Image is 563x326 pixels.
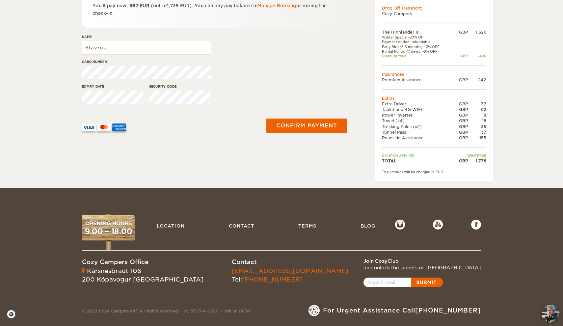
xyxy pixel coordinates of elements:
[468,135,486,141] div: 155
[382,35,453,40] td: Winter Special -20% Off
[453,112,468,118] div: GBP
[468,118,486,123] div: 18
[242,276,303,283] a: [PHONE_NUMBER]
[382,71,486,77] td: Insurances
[232,258,348,266] div: Contact
[382,112,453,118] td: Power inverter
[468,129,486,135] div: 37
[82,308,252,316] div: © 2023 Cozy Campers ehf. All rights reserved Kt. 550514-0520 Vsk nr. 118741
[468,29,486,35] div: 1,626
[468,124,486,129] div: 35
[453,124,468,129] div: GBP
[357,220,379,232] a: Blog
[363,258,481,264] div: Join CozyClub
[382,124,453,129] td: Trekking Poles (x2)
[382,54,453,58] td: Discount total
[453,77,468,83] div: GBP
[453,29,468,35] div: GBP
[112,123,126,131] img: AMEX
[453,54,468,58] div: GBP
[93,2,336,17] p: You'll pay now: (out of ). You can pay any balance in or during the check-in.
[468,107,486,112] div: 62
[266,119,347,133] button: Confirm payment
[153,220,188,232] a: Location
[382,158,453,164] td: TOTAL
[468,77,486,83] div: 242
[382,107,453,112] td: Tablet and 4G WIFI
[453,129,468,135] div: GBP
[382,135,453,141] td: Roadside Assistance
[453,135,468,141] div: GBP
[382,170,486,174] div: The amount will be charged in EUR
[257,3,296,8] a: Manage Booking
[382,11,486,16] td: Cozy Campers
[453,101,468,107] div: GBP
[82,84,143,89] label: Expiry date
[382,29,453,35] td: The Highlander II
[453,158,468,164] div: GBP
[363,278,443,287] a: Open popup
[232,267,348,284] div: Tel:
[140,3,149,8] span: EUR
[82,34,211,39] label: Name
[382,40,453,44] td: Payment option: refundable
[149,84,210,89] label: Security code
[129,3,138,8] span: 867
[82,258,203,266] div: Cozy Campers Office
[82,123,96,131] img: VISA
[167,3,178,8] span: 1,736
[382,129,453,135] td: Tunnel Pass
[468,112,486,118] div: 18
[453,118,468,123] div: GBP
[542,305,560,323] button: chat-button
[323,306,481,315] span: For Urgent Assistance Call
[468,101,486,107] div: 37
[415,307,481,314] a: [PHONE_NUMBER]
[97,123,111,131] img: mastercard
[232,267,348,274] a: [EMAIL_ADDRESS][DOMAIN_NAME]
[382,77,453,83] td: Premium Insurance
[180,3,190,8] span: EUR
[382,95,486,101] td: Extras
[7,310,20,319] a: Cookie settings
[295,220,320,232] a: Terms
[468,158,486,164] div: 1,736
[82,59,211,64] label: Card number
[468,54,486,58] div: -496
[542,305,560,323] img: Freyja at Cozy Campers
[382,44,453,49] td: Early Bird (3-6 months): -3% OFF
[382,101,453,107] td: Extra Driver
[382,153,453,158] td: Coupon applied
[382,118,453,123] td: Towel (x4)
[382,5,486,11] div: Drop Off Transport:
[382,49,453,54] td: Rental Period (7 days): -8% OFF
[453,107,468,112] div: GBP
[363,264,481,271] div: and unlock the secrets of [GEOGRAPHIC_DATA]
[453,153,486,158] td: WINTER25
[82,267,203,284] div: Kársnesbraut 106 200 Kópavogur [GEOGRAPHIC_DATA]
[226,220,257,232] a: Contact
